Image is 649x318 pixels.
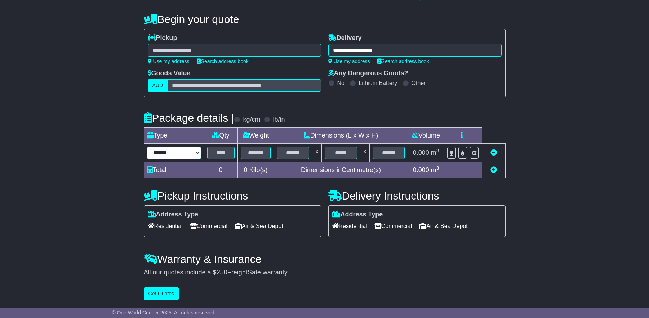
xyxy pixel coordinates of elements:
label: Goods Value [148,70,191,77]
label: lb/in [273,116,285,124]
a: Remove this item [490,149,497,156]
td: Qty [204,128,237,144]
label: Lithium Battery [359,80,397,86]
td: x [360,144,369,162]
a: Add new item [490,166,497,174]
label: Address Type [148,211,199,219]
td: Total [144,162,204,178]
span: 0 [244,166,247,174]
span: Air & Sea Depot [235,220,283,232]
span: Air & Sea Depot [419,220,468,232]
label: Pickup [148,34,177,42]
td: Kilo(s) [237,162,274,178]
h4: Pickup Instructions [144,190,321,202]
label: Other [412,80,426,86]
td: Dimensions in Centimetre(s) [274,162,408,178]
a: Search address book [197,58,249,64]
label: kg/cm [243,116,260,124]
td: Volume [408,128,444,144]
span: m [431,149,439,156]
h4: Delivery Instructions [328,190,506,202]
h4: Warranty & Insurance [144,253,506,265]
label: AUD [148,79,168,92]
td: Dimensions (L x W x H) [274,128,408,144]
a: Search address book [377,58,429,64]
td: 0 [204,162,237,178]
span: m [431,166,439,174]
td: Weight [237,128,274,144]
span: Commercial [190,220,227,232]
h4: Package details | [144,112,234,124]
td: Type [144,128,204,144]
div: All our quotes include a $ FreightSafe warranty. [144,269,506,277]
span: Residential [148,220,183,232]
sup: 3 [436,165,439,171]
span: 250 [217,269,227,276]
span: Residential [332,220,367,232]
label: No [337,80,344,86]
button: Get Quotes [144,287,179,300]
td: x [312,144,322,162]
sup: 3 [436,148,439,153]
span: © One World Courier 2025. All rights reserved. [112,310,216,315]
a: Use my address [148,58,190,64]
label: Delivery [328,34,362,42]
span: 0.000 [413,149,429,156]
span: 0.000 [413,166,429,174]
a: Use my address [328,58,370,64]
h4: Begin your quote [144,13,506,25]
label: Any Dangerous Goods? [328,70,408,77]
span: Commercial [374,220,412,232]
label: Address Type [332,211,383,219]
